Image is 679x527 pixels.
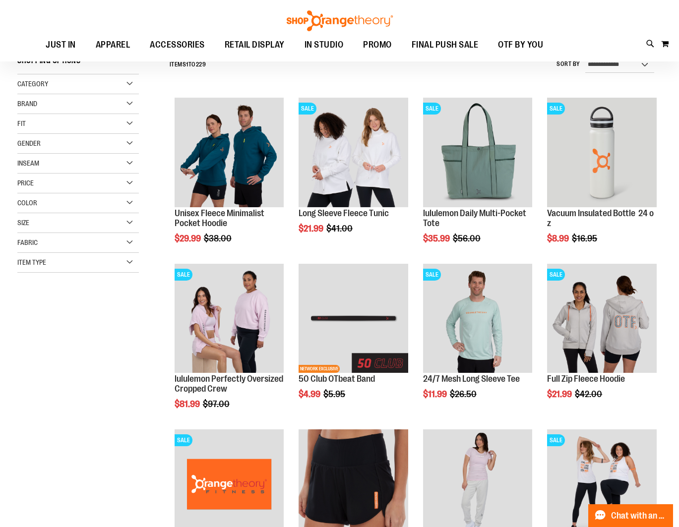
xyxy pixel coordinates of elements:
span: $41.00 [326,224,354,234]
a: Unisex Fleece Minimalist Pocket Hoodie [175,208,264,228]
span: SALE [175,434,192,446]
span: 229 [196,61,206,68]
span: $21.99 [547,389,573,399]
span: $26.50 [450,389,478,399]
a: Vacuum Insulated Bottle 24 oz [547,208,654,228]
span: FINAL PUSH SALE [412,34,479,56]
img: lululemon Daily Multi-Pocket Tote [423,98,533,207]
span: RETAIL DISPLAY [225,34,285,56]
label: Sort By [556,60,580,68]
a: lululemon Perfectly Oversized Cropped CrewSALE [175,264,284,375]
div: product [542,93,662,268]
span: $81.99 [175,399,201,409]
span: Fabric [17,238,38,246]
span: $38.00 [204,234,233,243]
img: Shop Orangetheory [285,10,394,31]
a: 50 Club OTbeat Band [299,374,375,384]
span: SALE [299,103,316,115]
span: $29.99 [175,234,202,243]
a: Long Sleeve Fleece Tunic [299,208,389,218]
img: Main Image of 1457095 [423,264,533,373]
span: SALE [547,103,565,115]
span: $4.99 [299,389,322,399]
span: Size [17,219,29,227]
span: $35.99 [423,234,451,243]
a: Full Zip Fleece Hoodie [547,374,625,384]
div: product [170,259,289,434]
span: $42.00 [575,389,604,399]
strong: Shopping Options [17,52,139,74]
span: SALE [423,103,441,115]
a: Main Image of 1457091SALE [547,264,657,375]
a: Product image for Fleece Long SleeveSALE [299,98,408,209]
h2: Items to [170,57,206,72]
span: APPAREL [96,34,130,56]
div: product [294,93,413,258]
img: Product image for Fleece Long Sleeve [299,98,408,207]
span: $5.95 [323,389,347,399]
span: SALE [423,269,441,281]
span: IN STUDIO [305,34,344,56]
a: Main Image of 1457095SALE [423,264,533,375]
a: lululemon Daily Multi-Pocket Tote [423,208,526,228]
a: lululemon Perfectly Oversized Cropped Crew [175,374,283,394]
img: Main View of 2024 50 Club OTBeat Band [299,264,408,373]
span: Chat with an Expert [611,511,667,521]
span: SALE [547,434,565,446]
span: $16.95 [572,234,599,243]
a: lululemon Daily Multi-Pocket ToteSALE [423,98,533,209]
span: ACCESSORIES [150,34,205,56]
span: OTF BY YOU [498,34,543,56]
span: Category [17,80,48,88]
span: PROMO [363,34,392,56]
span: SALE [175,269,192,281]
a: 24/7 Mesh Long Sleeve Tee [423,374,520,384]
span: Item Type [17,258,46,266]
img: Unisex Fleece Minimalist Pocket Hoodie [175,98,284,207]
div: product [418,259,538,424]
div: product [418,93,538,268]
span: $21.99 [299,224,325,234]
span: JUST IN [46,34,76,56]
span: Inseam [17,159,39,167]
span: NETWORK EXCLUSIVE [299,365,340,373]
span: $97.00 [203,399,231,409]
span: $8.99 [547,234,570,243]
span: Fit [17,119,26,127]
div: product [294,259,413,424]
a: Unisex Fleece Minimalist Pocket Hoodie [175,98,284,209]
span: 1 [186,61,188,68]
span: $56.00 [453,234,482,243]
div: product [542,259,662,424]
img: lululemon Perfectly Oversized Cropped Crew [175,264,284,373]
span: $11.99 [423,389,448,399]
span: SALE [547,269,565,281]
span: Brand [17,100,37,108]
div: product [170,93,289,268]
a: Main View of 2024 50 Club OTBeat BandNETWORK EXCLUSIVE [299,264,408,375]
span: Gender [17,139,41,147]
span: Price [17,179,34,187]
img: Main Image of 1457091 [547,264,657,373]
img: Vacuum Insulated Bottle 24 oz [547,98,657,207]
a: Vacuum Insulated Bottle 24 ozSALE [547,98,657,209]
span: Color [17,199,37,207]
button: Chat with an Expert [588,504,674,527]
